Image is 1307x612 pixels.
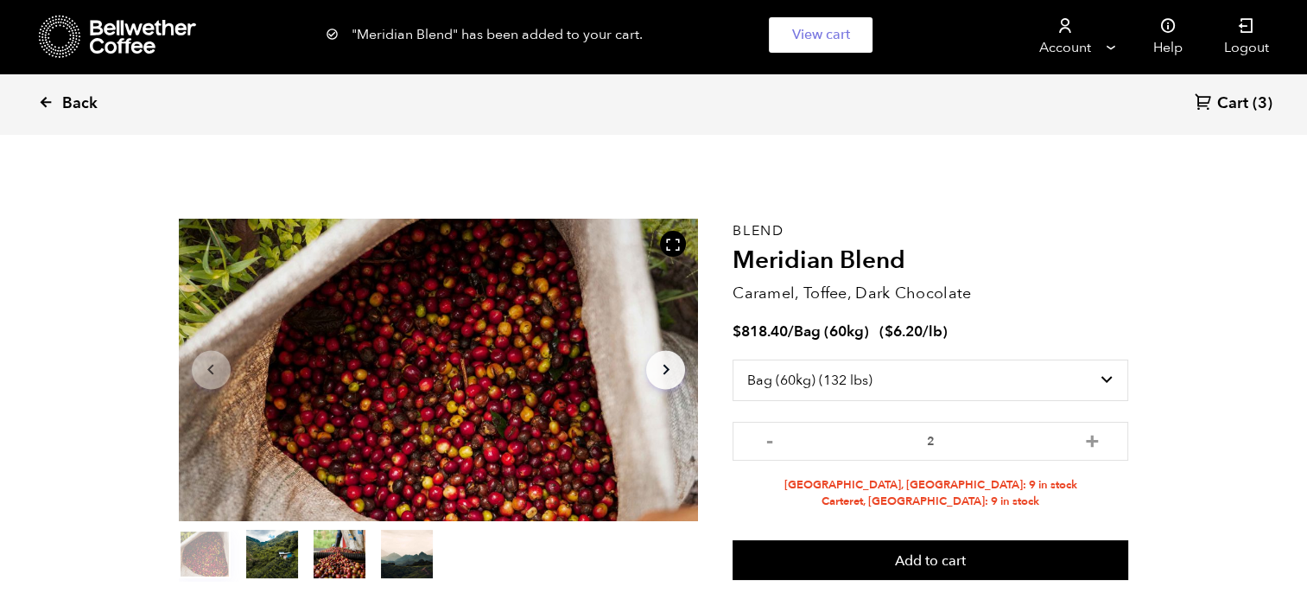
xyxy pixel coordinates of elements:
div: "Meridian Blend" has been added to your cart. [326,17,982,53]
span: $ [733,322,741,341]
span: (3) [1253,93,1272,114]
span: Back [62,93,98,114]
span: /lb [923,322,942,341]
bdi: 818.40 [733,322,788,341]
button: + [1081,430,1102,448]
bdi: 6.20 [885,322,923,341]
a: View cart [769,17,872,53]
span: / [788,322,794,341]
span: ( ) [879,322,948,341]
li: Carteret, [GEOGRAPHIC_DATA]: 9 in stock [733,494,1128,510]
span: $ [885,322,893,341]
h2: Meridian Blend [733,246,1128,276]
a: Cart (3) [1195,92,1272,116]
button: Add to cart [733,540,1128,580]
span: Cart [1217,93,1248,114]
li: [GEOGRAPHIC_DATA], [GEOGRAPHIC_DATA]: 9 in stock [733,477,1128,494]
p: Caramel, Toffee, Dark Chocolate [733,282,1128,305]
span: Bag (60kg) [794,322,869,341]
button: - [758,430,780,448]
